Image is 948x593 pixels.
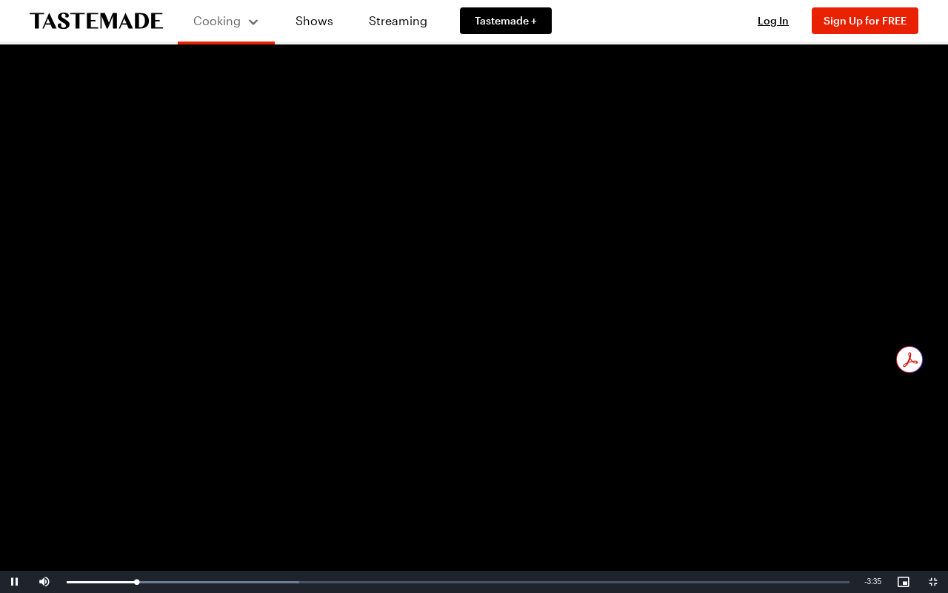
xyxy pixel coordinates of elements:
[744,13,803,28] button: Log In
[889,571,918,593] button: Picture-in-Picture
[867,577,881,586] span: 3:35
[67,581,849,583] div: Progress Bar
[758,14,789,27] span: Log In
[193,13,241,27] span: Cooking
[824,14,907,27] span: Sign Up for FREE
[864,577,867,586] span: -
[475,13,537,28] span: Tastemade +
[812,7,918,34] button: Sign Up for FREE
[30,571,59,593] button: Mute
[918,571,948,593] button: Exit Fullscreen
[30,13,163,30] a: To Tastemade Home Page
[193,6,260,36] button: Cooking
[460,7,552,34] a: Tastemade +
